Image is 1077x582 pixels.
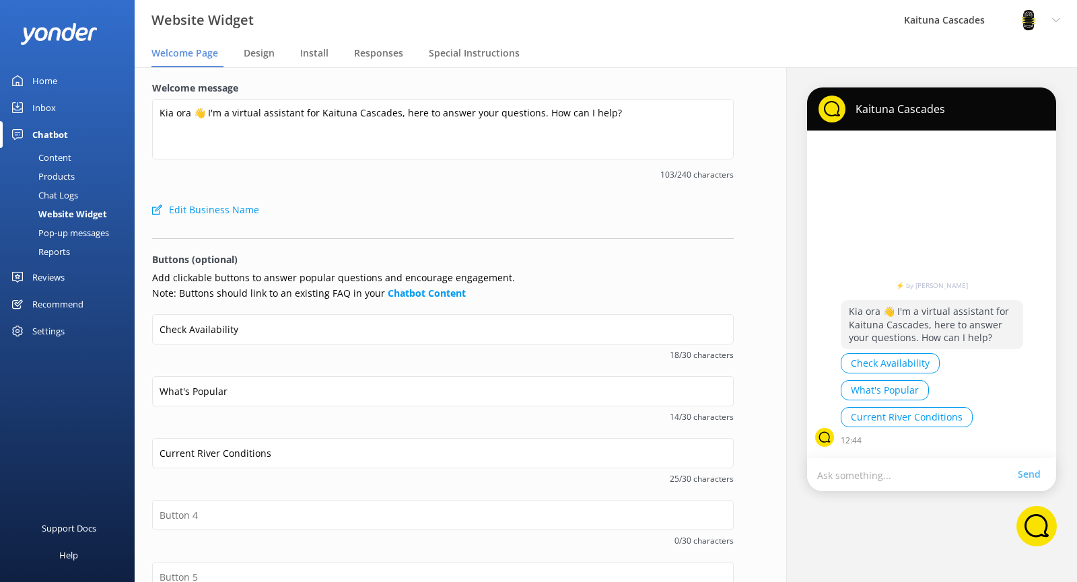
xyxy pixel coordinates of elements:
[8,167,75,186] div: Products
[429,46,520,60] span: Special Instructions
[8,148,135,167] a: Content
[841,434,862,447] p: 12:44
[841,380,929,400] button: What's Popular
[8,205,107,223] div: Website Widget
[32,121,68,148] div: Chatbot
[8,148,71,167] div: Content
[845,102,945,116] p: Kaituna Cascades
[32,67,57,94] div: Home
[354,46,403,60] span: Responses
[152,349,734,361] span: 18/30 characters
[817,468,1018,481] p: Ask something...
[8,242,135,261] a: Reports
[841,300,1023,349] p: Kia ora 👋 I'm a virtual assistant for Kaituna Cascades, here to answer your questions. How can I ...
[8,223,109,242] div: Pop-up messages
[841,407,973,427] button: Current River Conditions
[32,318,65,344] div: Settings
[32,291,83,318] div: Recommend
[388,287,466,299] a: Chatbot Content
[152,168,734,181] span: 103/240 characters
[20,23,98,45] img: yonder-white-logo.png
[152,410,734,423] span: 14/30 characters
[152,534,734,547] span: 0/30 characters
[8,223,135,242] a: Pop-up messages
[152,500,734,530] input: Button 4
[244,46,275,60] span: Design
[152,438,734,468] input: Button 3
[42,515,96,542] div: Support Docs
[8,167,135,186] a: Products
[300,46,328,60] span: Install
[151,46,218,60] span: Welcome Page
[8,186,135,205] a: Chat Logs
[152,252,734,267] p: Buttons (optional)
[152,99,734,159] textarea: Kia ora 👋 I'm a virtual assistant for Kaituna Cascades, here to answer your questions. How can I ...
[152,270,734,301] p: Add clickable buttons to answer popular questions and encourage engagement. Note: Buttons should ...
[841,282,1023,289] a: ⚡ by [PERSON_NAME]
[32,264,65,291] div: Reviews
[1018,467,1046,482] a: Send
[151,9,254,31] h3: Website Widget
[841,353,940,373] button: Check Availability
[32,94,56,121] div: Inbox
[152,196,259,223] button: Edit Business Name
[152,376,734,406] input: Button 2
[152,314,734,344] input: Button 1
[152,472,734,485] span: 25/30 characters
[152,81,734,96] label: Welcome message
[59,542,78,569] div: Help
[8,186,78,205] div: Chat Logs
[8,242,70,261] div: Reports
[8,205,135,223] a: Website Widget
[1018,10,1039,30] img: 802-1755650174.png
